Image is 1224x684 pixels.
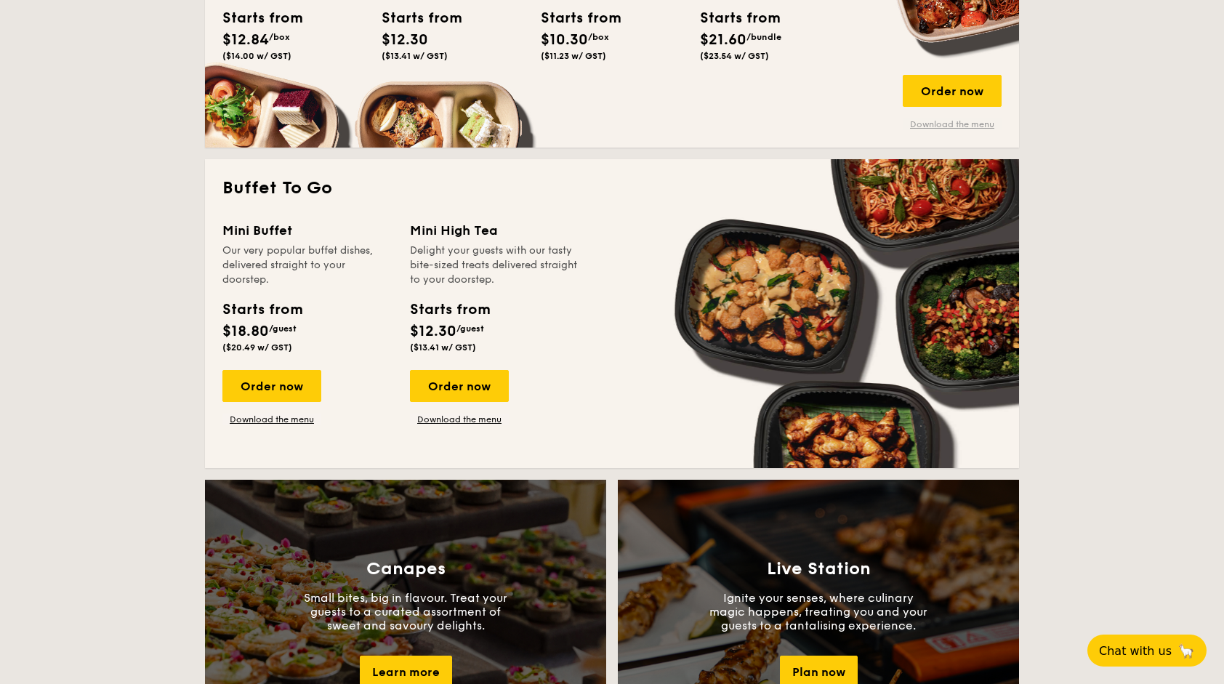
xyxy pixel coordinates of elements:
span: $21.60 [700,31,746,49]
span: 🦙 [1177,643,1195,659]
div: Mini High Tea [410,220,580,241]
h3: Canapes [366,559,446,579]
span: $18.80 [222,323,269,340]
div: Starts from [700,7,765,29]
p: Ignite your senses, where culinary magic happens, treating you and your guests to a tantalising e... [709,591,927,632]
span: ($14.00 w/ GST) [222,51,291,61]
span: /guest [456,323,484,334]
button: Chat with us🦙 [1087,635,1207,667]
a: Download the menu [222,414,321,425]
span: /box [588,32,609,42]
div: Starts from [222,299,302,321]
div: Order now [222,370,321,402]
div: Delight your guests with our tasty bite-sized treats delivered straight to your doorstep. [410,244,580,287]
div: Mini Buffet [222,220,392,241]
span: Chat with us [1099,644,1172,658]
span: ($13.41 w/ GST) [382,51,448,61]
a: Download the menu [903,118,1002,130]
span: $12.30 [382,31,428,49]
span: ($11.23 w/ GST) [541,51,606,61]
div: Order now [903,75,1002,107]
span: ($20.49 w/ GST) [222,342,292,353]
div: Starts from [222,7,288,29]
span: /guest [269,323,297,334]
div: Starts from [382,7,447,29]
span: /box [269,32,290,42]
div: Our very popular buffet dishes, delivered straight to your doorstep. [222,244,392,287]
div: Starts from [541,7,606,29]
div: Order now [410,370,509,402]
div: Starts from [410,299,489,321]
p: Small bites, big in flavour. Treat your guests to a curated assortment of sweet and savoury delig... [297,591,515,632]
span: $10.30 [541,31,588,49]
span: $12.30 [410,323,456,340]
h3: Live Station [767,559,871,579]
span: ($23.54 w/ GST) [700,51,769,61]
span: $12.84 [222,31,269,49]
h2: Buffet To Go [222,177,1002,200]
a: Download the menu [410,414,509,425]
span: ($13.41 w/ GST) [410,342,476,353]
span: /bundle [746,32,781,42]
